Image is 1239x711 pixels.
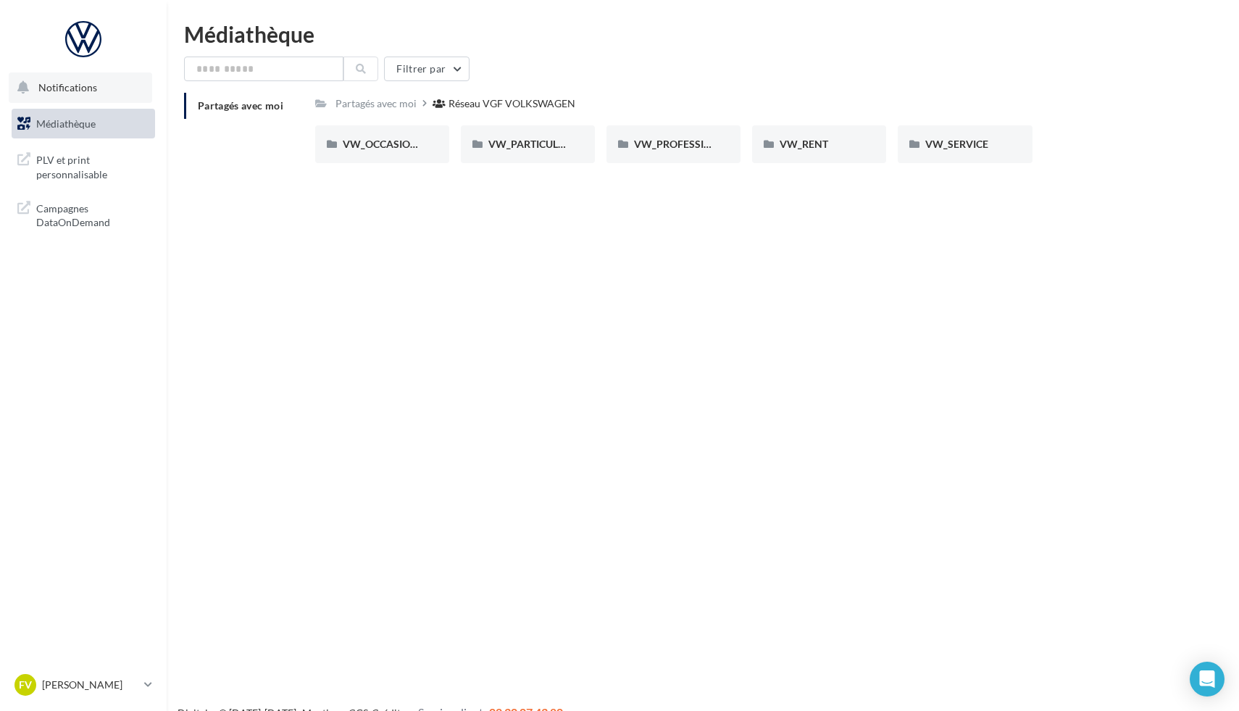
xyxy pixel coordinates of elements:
[184,23,1222,45] div: Médiathèque
[12,671,155,699] a: FV [PERSON_NAME]
[198,99,283,112] span: Partagés avec moi
[449,96,575,111] div: Réseau VGF VOLKSWAGEN
[36,199,149,230] span: Campagnes DataOnDemand
[42,678,138,692] p: [PERSON_NAME]
[488,138,579,150] span: VW_PARTICULIERS
[634,138,744,150] span: VW_PROFESSIONNELS
[343,138,485,150] span: VW_OCCASIONS_GARANTIES
[38,81,97,93] span: Notifications
[9,193,158,236] a: Campagnes DataOnDemand
[925,138,988,150] span: VW_SERVICE
[9,72,152,103] button: Notifications
[780,138,828,150] span: VW_RENT
[9,144,158,187] a: PLV et print personnalisable
[335,96,417,111] div: Partagés avec moi
[9,109,158,139] a: Médiathèque
[384,57,470,81] button: Filtrer par
[19,678,32,692] span: FV
[1190,662,1225,697] div: Open Intercom Messenger
[36,117,96,130] span: Médiathèque
[36,150,149,181] span: PLV et print personnalisable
